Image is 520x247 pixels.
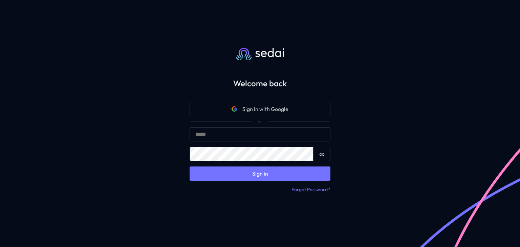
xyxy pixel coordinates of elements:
[313,147,330,161] button: Show password
[242,105,288,113] span: Sign In with Google
[179,78,341,88] h2: Welcome back
[190,102,330,116] button: Google iconSign In with Google
[232,106,237,112] svg: Google icon
[190,166,330,181] button: Sign in
[291,186,330,194] button: Forgot Password?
